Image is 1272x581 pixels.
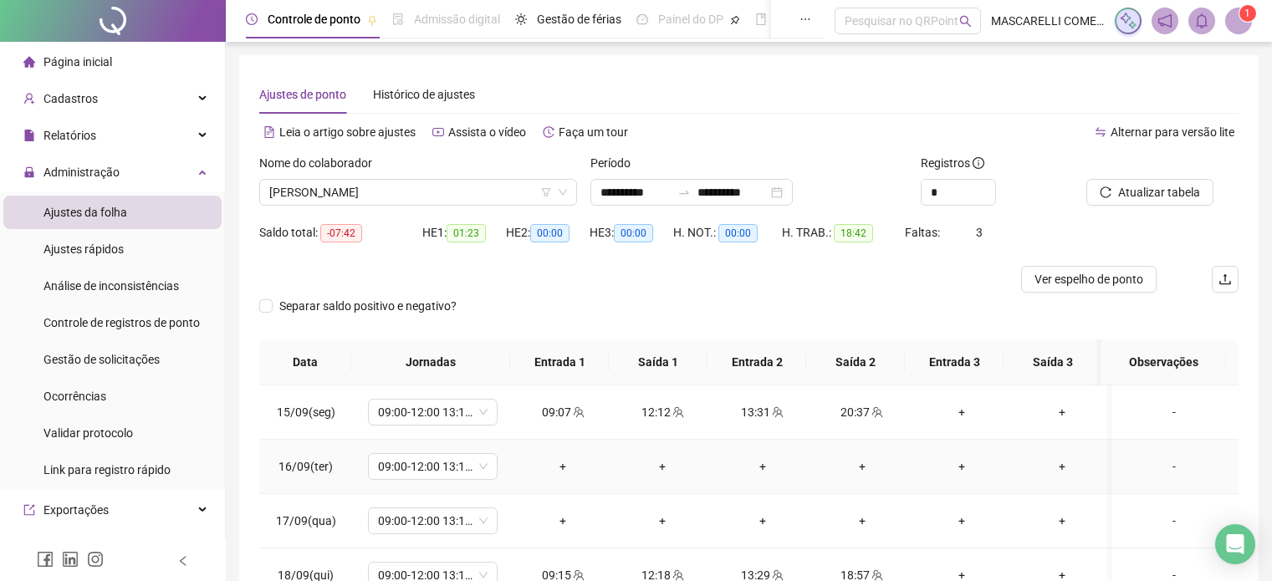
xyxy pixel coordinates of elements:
th: Saída 1 [609,339,708,385]
span: Integrações [43,540,105,553]
span: file-done [392,13,404,25]
div: + [926,403,999,421]
span: swap-right [677,186,691,199]
span: 09:00-12:00 13:12-19:00 [378,454,488,479]
span: Leia o artigo sobre ajustes [279,125,416,139]
span: clock-circle [246,13,258,25]
div: - [1125,457,1223,476]
span: 3 [976,226,983,239]
div: Open Intercom Messenger [1215,524,1255,564]
span: history [543,126,554,138]
div: + [926,457,999,476]
span: Registros [921,154,984,172]
div: HE 2: [506,223,590,242]
div: HE 3: [590,223,673,242]
span: Ajustes de ponto [259,88,346,101]
span: team [671,569,684,581]
div: + [726,457,799,476]
span: 17/09(qua) [276,514,336,527]
th: Saída 2 [806,339,905,385]
div: + [825,512,898,530]
div: - [1125,403,1223,421]
span: 18:42 [834,224,873,242]
span: JURANDI DA SILVA GOMES FILHO [269,180,567,205]
span: file [23,130,35,141]
span: -07:42 [320,224,362,242]
span: Página inicial [43,55,112,69]
span: team [671,406,684,418]
span: 1 [1244,8,1250,19]
span: filter [541,187,551,197]
span: Análise de inconsistências [43,279,179,293]
span: Separar saldo positivo e negativo? [273,297,463,315]
span: 01:23 [447,224,486,242]
span: team [571,406,585,418]
span: team [571,569,585,581]
img: sparkle-icon.fc2bf0ac1784a2077858766a79e2daf3.svg [1119,12,1137,30]
div: + [626,457,699,476]
span: Administração [43,166,120,179]
span: Controle de ponto [268,13,360,26]
span: Faltas: [905,226,943,239]
div: HE 1: [422,223,506,242]
span: book [755,13,767,25]
span: reload [1100,186,1111,198]
div: + [1025,457,1098,476]
th: Entrada 1 [510,339,609,385]
span: Painel do DP [658,13,723,26]
span: Ajustes da folha [43,206,127,219]
th: Entrada 2 [708,339,806,385]
span: Ajustes rápidos [43,242,124,256]
span: info-circle [973,157,984,169]
span: 00:00 [530,224,570,242]
div: H. NOT.: [673,223,782,242]
span: 00:00 [614,224,653,242]
label: Período [590,154,641,172]
span: home [23,56,35,68]
div: + [626,512,699,530]
span: Atualizar tabela [1118,183,1200,201]
span: 16/09(ter) [278,460,333,473]
div: + [926,512,999,530]
div: 13:31 [726,403,799,421]
span: bell [1194,13,1209,28]
div: + [1025,403,1098,421]
div: + [526,457,599,476]
span: team [770,406,784,418]
span: 15/09(seg) [277,405,335,419]
span: Ver espelho de ponto [1034,270,1143,288]
span: Faça um tour [559,125,628,139]
th: Observações [1101,339,1226,385]
span: Observações [1114,353,1213,371]
div: + [1025,512,1098,530]
th: Saída 3 [1004,339,1102,385]
span: Gestão de solicitações [43,353,160,366]
span: file-text [263,126,275,138]
span: export [23,504,35,516]
div: H. TRAB.: [782,223,904,242]
div: 12:12 [626,403,699,421]
span: user-add [23,93,35,104]
span: Relatórios [43,129,96,142]
span: pushpin [730,15,740,25]
span: swap [1095,126,1106,138]
span: notification [1157,13,1172,28]
span: team [870,569,883,581]
div: - [1125,512,1223,530]
button: Atualizar tabela [1086,179,1213,206]
div: + [726,512,799,530]
span: linkedin [62,551,79,568]
div: Saldo total: [259,223,422,242]
span: down [558,187,568,197]
span: ellipsis [799,13,811,25]
span: youtube [432,126,444,138]
span: left [177,555,189,567]
span: pushpin [367,15,377,25]
span: Ocorrências [43,390,106,403]
span: Validar protocolo [43,426,133,440]
span: Histórico de ajustes [373,88,475,101]
div: + [825,457,898,476]
sup: Atualize o seu contato no menu Meus Dados [1239,5,1256,22]
span: facebook [37,551,54,568]
span: Admissão digital [414,13,500,26]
